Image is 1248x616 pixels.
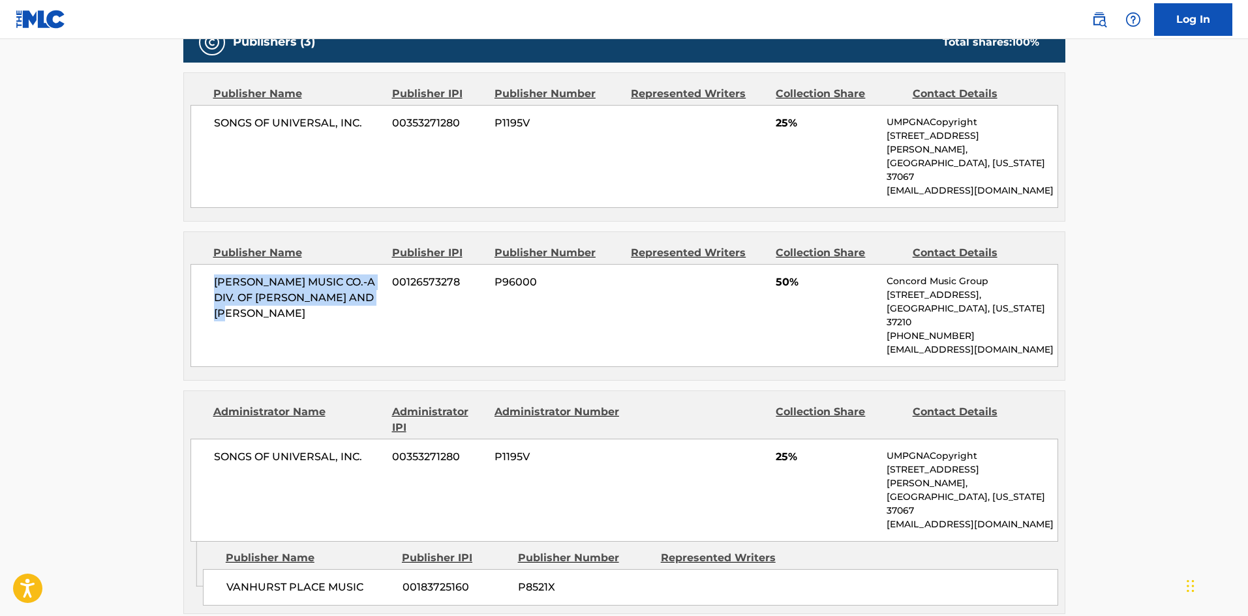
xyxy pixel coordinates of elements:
[631,245,766,261] div: Represented Writers
[887,343,1057,357] p: [EMAIL_ADDRESS][DOMAIN_NAME]
[887,449,1057,463] p: UMPGNACopyright
[392,86,485,102] div: Publisher IPI
[213,404,382,435] div: Administrator Name
[495,449,621,465] span: P1195V
[1120,7,1146,33] div: Help
[887,184,1057,198] p: [EMAIL_ADDRESS][DOMAIN_NAME]
[776,449,877,465] span: 25%
[402,550,508,566] div: Publisher IPI
[776,115,877,131] span: 25%
[913,86,1039,102] div: Contact Details
[392,115,485,131] span: 00353271280
[213,86,382,102] div: Publisher Name
[392,404,485,435] div: Administrator IPI
[887,274,1057,288] p: Concord Music Group
[887,288,1057,302] p: [STREET_ADDRESS],
[776,404,902,435] div: Collection Share
[887,490,1057,518] p: [GEOGRAPHIC_DATA], [US_STATE] 37067
[204,35,220,50] img: Publishers
[214,115,383,131] span: SONGS OF UNIVERSAL, INC.
[913,245,1039,261] div: Contact Details
[495,245,621,261] div: Publisher Number
[887,156,1057,184] p: [GEOGRAPHIC_DATA], [US_STATE] 37067
[776,245,902,261] div: Collection Share
[226,550,392,566] div: Publisher Name
[403,579,508,595] span: 00183725160
[1187,566,1195,606] div: Drag
[392,245,485,261] div: Publisher IPI
[776,86,902,102] div: Collection Share
[1012,36,1039,48] span: 100 %
[1091,12,1107,27] img: search
[518,579,651,595] span: P8521X
[1086,7,1112,33] a: Public Search
[887,329,1057,343] p: [PHONE_NUMBER]
[631,86,766,102] div: Represented Writers
[213,245,382,261] div: Publisher Name
[495,274,621,290] span: P96000
[913,404,1039,435] div: Contact Details
[887,115,1057,129] p: UMPGNACopyright
[495,115,621,131] span: P1195V
[214,274,383,321] span: [PERSON_NAME] MUSIC CO.-A DIV. OF [PERSON_NAME] AND [PERSON_NAME]
[226,579,393,595] span: VANHURST PLACE MUSIC
[392,449,485,465] span: 00353271280
[495,86,621,102] div: Publisher Number
[518,550,651,566] div: Publisher Number
[943,35,1039,50] div: Total shares:
[16,10,66,29] img: MLC Logo
[1125,12,1141,27] img: help
[233,35,315,50] h5: Publishers (3)
[887,302,1057,329] p: [GEOGRAPHIC_DATA], [US_STATE] 37210
[776,274,877,290] span: 50%
[661,550,794,566] div: Represented Writers
[1154,3,1232,36] a: Log In
[887,463,1057,490] p: [STREET_ADDRESS][PERSON_NAME],
[214,449,383,465] span: SONGS OF UNIVERSAL, INC.
[887,129,1057,156] p: [STREET_ADDRESS][PERSON_NAME],
[495,404,621,435] div: Administrator Number
[887,518,1057,531] p: [EMAIL_ADDRESS][DOMAIN_NAME]
[392,274,485,290] span: 00126573278
[1183,553,1248,616] iframe: Chat Widget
